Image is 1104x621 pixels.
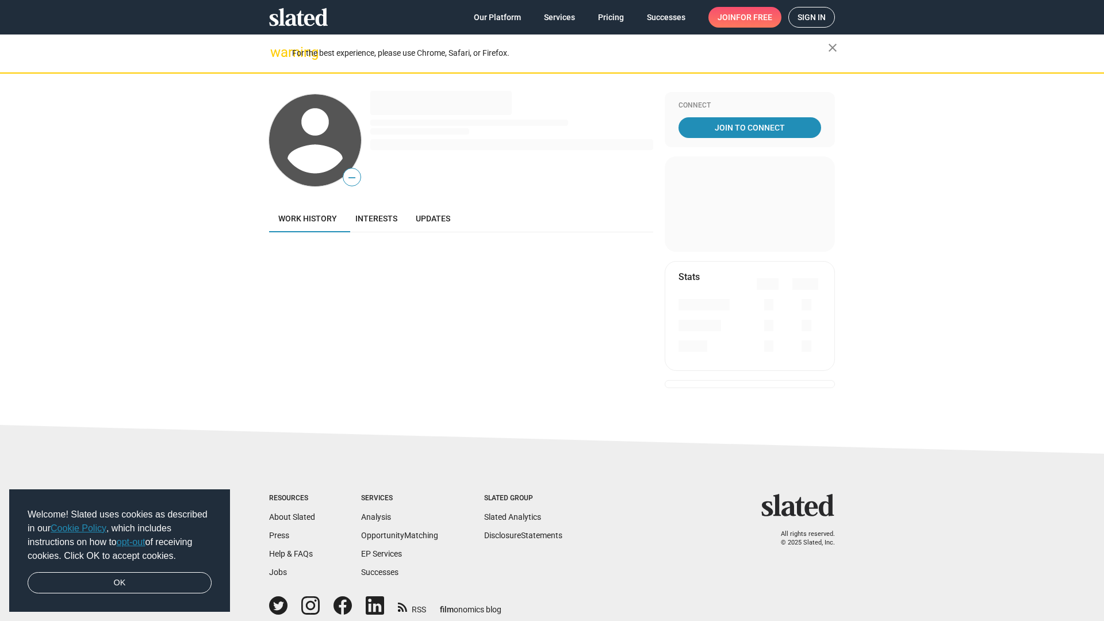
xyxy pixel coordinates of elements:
[269,549,313,558] a: Help & FAQs
[398,597,426,615] a: RSS
[598,7,624,28] span: Pricing
[361,512,391,522] a: Analysis
[292,45,828,61] div: For the best experience, please use Chrome, Safari, or Firefox.
[270,45,284,59] mat-icon: warning
[346,205,407,232] a: Interests
[638,7,695,28] a: Successes
[51,523,106,533] a: Cookie Policy
[440,605,454,614] span: film
[269,531,289,540] a: Press
[589,7,633,28] a: Pricing
[769,530,835,547] p: All rights reserved. © 2025 Slated, Inc.
[484,512,541,522] a: Slated Analytics
[440,595,501,615] a: filmonomics blog
[678,101,821,110] div: Connect
[361,568,398,577] a: Successes
[343,170,361,185] span: —
[117,537,145,547] a: opt-out
[407,205,459,232] a: Updates
[474,7,521,28] span: Our Platform
[678,271,700,283] mat-card-title: Stats
[9,489,230,612] div: cookieconsent
[647,7,685,28] span: Successes
[798,7,826,27] span: Sign in
[788,7,835,28] a: Sign in
[269,568,287,577] a: Jobs
[361,494,438,503] div: Services
[678,117,821,138] a: Join To Connect
[544,7,575,28] span: Services
[708,7,781,28] a: Joinfor free
[28,572,212,594] a: dismiss cookie message
[28,508,212,563] span: Welcome! Slated uses cookies as described in our , which includes instructions on how to of recei...
[416,214,450,223] span: Updates
[361,549,402,558] a: EP Services
[269,494,315,503] div: Resources
[355,214,397,223] span: Interests
[269,205,346,232] a: Work history
[736,7,772,28] span: for free
[826,41,839,55] mat-icon: close
[681,117,819,138] span: Join To Connect
[361,531,438,540] a: OpportunityMatching
[484,494,562,503] div: Slated Group
[465,7,530,28] a: Our Platform
[269,512,315,522] a: About Slated
[718,7,772,28] span: Join
[278,214,337,223] span: Work history
[484,531,562,540] a: DisclosureStatements
[535,7,584,28] a: Services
